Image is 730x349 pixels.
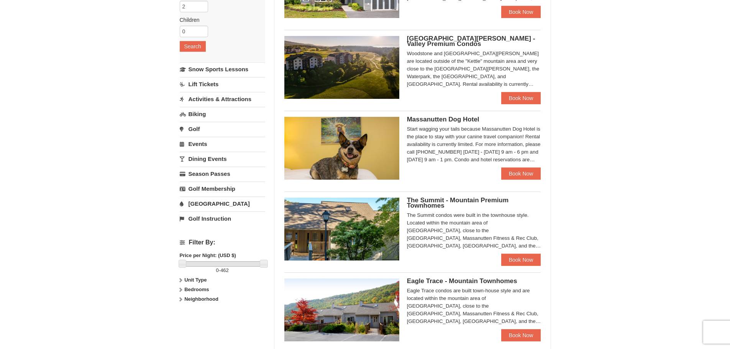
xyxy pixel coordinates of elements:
[407,277,517,285] span: Eagle Trace - Mountain Townhomes
[180,252,236,258] strong: Price per Night: (USD $)
[407,35,535,48] span: [GEOGRAPHIC_DATA][PERSON_NAME] - Valley Premium Condos
[407,116,479,123] span: Massanutten Dog Hotel
[501,92,541,104] a: Book Now
[180,182,265,196] a: Golf Membership
[180,77,265,91] a: Lift Tickets
[180,107,265,121] a: Biking
[501,254,541,266] a: Book Now
[180,197,265,211] a: [GEOGRAPHIC_DATA]
[184,287,209,292] strong: Bedrooms
[284,36,399,99] img: 19219041-4-ec11c166.jpg
[180,152,265,166] a: Dining Events
[284,279,399,341] img: 19218983-1-9b289e55.jpg
[180,167,265,181] a: Season Passes
[180,267,265,274] label: -
[284,117,399,180] img: 27428181-5-81c892a3.jpg
[501,167,541,180] a: Book Now
[407,50,541,88] div: Woodstone and [GEOGRAPHIC_DATA][PERSON_NAME] are located outside of the "Kettle" mountain area an...
[501,329,541,341] a: Book Now
[216,267,219,273] span: 0
[180,62,265,76] a: Snow Sports Lessons
[501,6,541,18] a: Book Now
[180,211,265,226] a: Golf Instruction
[180,92,265,106] a: Activities & Attractions
[184,296,218,302] strong: Neighborhood
[407,197,509,209] span: The Summit - Mountain Premium Townhomes
[407,287,541,325] div: Eagle Trace condos are built town-house style and are located within the mountain area of [GEOGRA...
[184,277,207,283] strong: Unit Type
[407,211,541,250] div: The Summit condos were built in the townhouse style. Located within the mountain area of [GEOGRAP...
[180,239,265,246] h4: Filter By:
[180,122,265,136] a: Golf
[407,125,541,164] div: Start wagging your tails because Massanutten Dog Hotel is the place to stay with your canine trav...
[180,137,265,151] a: Events
[180,16,259,24] label: Children
[180,41,206,52] button: Search
[284,198,399,261] img: 19219034-1-0eee7e00.jpg
[220,267,229,273] span: 462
